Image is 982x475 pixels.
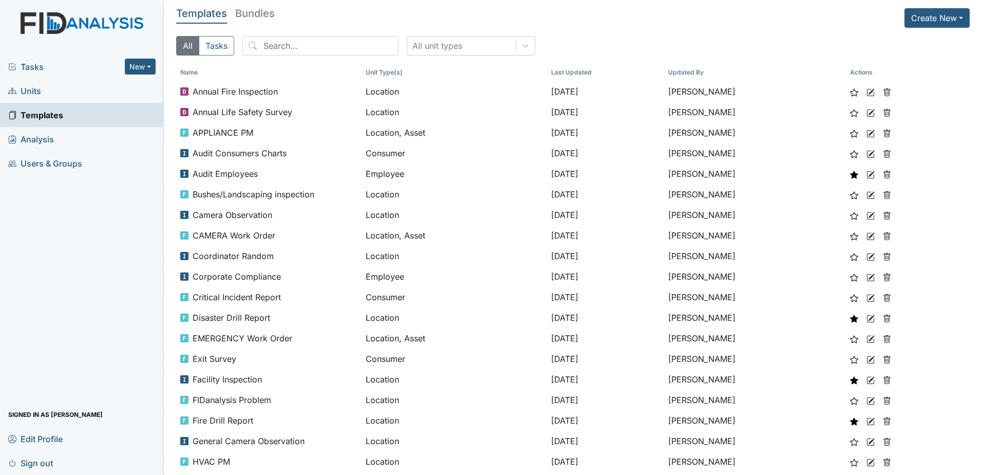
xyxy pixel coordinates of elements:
[366,353,405,365] span: Consumer
[883,126,891,139] a: Delete
[193,353,236,365] span: Exit Survey
[883,455,891,468] a: Delete
[664,102,846,122] td: [PERSON_NAME]
[883,394,891,406] a: Delete
[664,410,846,431] td: [PERSON_NAME]
[547,205,665,225] td: [DATE]
[193,209,272,221] span: Camera Observation
[664,349,846,369] td: [PERSON_NAME]
[362,64,547,81] th: Unit Type(s)
[366,291,405,303] span: Consumer
[193,291,281,303] span: Critical Incident Report
[366,126,425,139] span: Location, Asset
[8,155,82,171] span: Users & Groups
[664,205,846,225] td: [PERSON_NAME]
[366,270,404,283] span: Employee
[547,451,665,472] td: [DATE]
[846,64,897,81] th: Actions
[547,287,665,307] td: [DATE]
[664,328,846,349] td: [PERSON_NAME]
[366,85,399,98] span: Location
[883,291,891,303] a: Delete
[547,64,665,81] th: Toggle SortBy
[193,126,253,139] span: APPLIANCE PM
[176,36,234,56] div: Type filter
[176,36,199,56] button: All
[366,332,425,344] span: Location, Asset
[176,8,227,19] h5: Templates
[193,229,275,242] span: CAMERA Work Order
[242,36,399,56] input: Search...
[883,353,891,365] a: Delete
[8,455,53,471] span: Sign out
[547,349,665,369] td: [DATE]
[193,414,253,427] span: Fire Drill Report
[366,147,405,159] span: Consumer
[176,64,362,81] th: Toggle SortBy
[664,266,846,287] td: [PERSON_NAME]
[366,168,404,180] span: Employee
[883,250,891,262] a: Delete
[664,122,846,143] td: [PERSON_NAME]
[125,59,156,75] button: New
[547,246,665,266] td: [DATE]
[193,312,270,324] span: Disaster Drill Report
[8,407,103,423] span: Signed in as [PERSON_NAME]
[883,229,891,242] a: Delete
[883,85,891,98] a: Delete
[547,266,665,287] td: [DATE]
[193,455,230,468] span: HVAC PM
[366,229,425,242] span: Location, Asset
[664,246,846,266] td: [PERSON_NAME]
[883,168,891,180] a: Delete
[366,312,399,324] span: Location
[547,163,665,184] td: [DATE]
[664,81,846,102] td: [PERSON_NAME]
[547,122,665,143] td: [DATE]
[883,106,891,118] a: Delete
[366,455,399,468] span: Location
[904,8,970,28] button: Create New
[664,163,846,184] td: [PERSON_NAME]
[412,40,462,52] div: All unit types
[366,250,399,262] span: Location
[883,188,891,200] a: Delete
[547,225,665,246] td: [DATE]
[8,61,125,73] a: Tasks
[193,373,262,386] span: Facility Inspection
[883,312,891,324] a: Delete
[193,435,305,447] span: General Camera Observation
[664,390,846,410] td: [PERSON_NAME]
[883,270,891,283] a: Delete
[8,107,63,123] span: Templates
[366,435,399,447] span: Location
[547,410,665,431] td: [DATE]
[547,369,665,390] td: [DATE]
[547,390,665,410] td: [DATE]
[883,414,891,427] a: Delete
[664,225,846,246] td: [PERSON_NAME]
[547,102,665,122] td: [DATE]
[366,394,399,406] span: Location
[193,332,292,344] span: EMERGENCY Work Order
[366,373,399,386] span: Location
[199,36,234,56] button: Tasks
[193,250,274,262] span: Coordinator Random
[8,83,41,99] span: Units
[235,8,275,19] h5: Bundles
[664,369,846,390] td: [PERSON_NAME]
[193,394,271,406] span: FIDanalysis Problem
[664,143,846,163] td: [PERSON_NAME]
[366,106,399,118] span: Location
[664,451,846,472] td: [PERSON_NAME]
[547,328,665,349] td: [DATE]
[664,431,846,451] td: [PERSON_NAME]
[883,435,891,447] a: Delete
[366,414,399,427] span: Location
[547,143,665,163] td: [DATE]
[366,188,399,200] span: Location
[547,307,665,328] td: [DATE]
[8,431,63,447] span: Edit Profile
[193,168,258,180] span: Audit Employees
